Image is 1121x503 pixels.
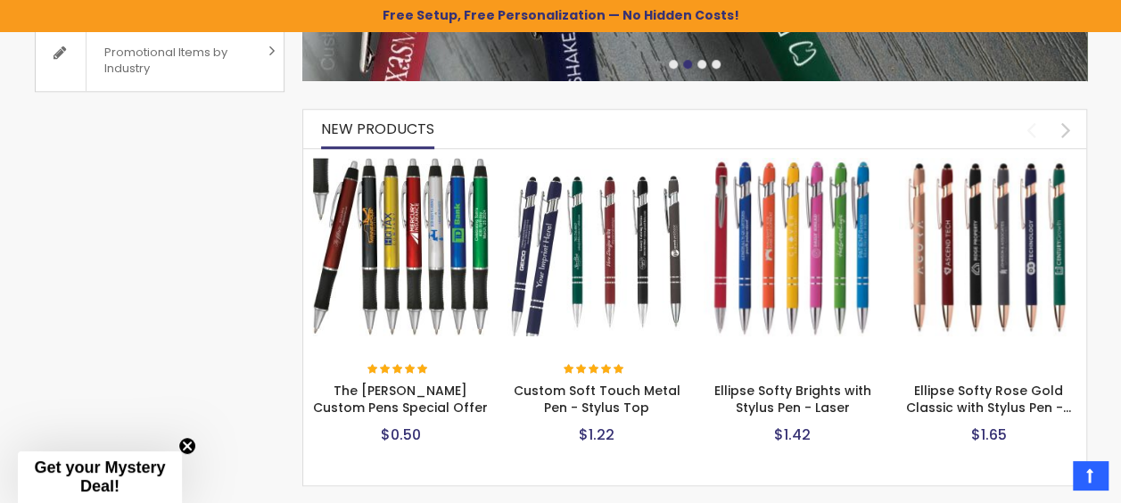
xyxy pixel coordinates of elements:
[970,425,1006,445] span: $1.65
[704,157,882,172] a: Ellipse Softy Brights with Stylus Pen - Laser
[86,29,262,91] span: Promotional Items by Industry
[704,158,882,336] img: Ellipse Softy Brights with Stylus Pen - Laser
[714,382,871,416] a: Ellipse Softy Brights with Stylus Pen - Laser
[313,382,488,416] a: The [PERSON_NAME] Custom Pens Special Offer
[774,425,811,445] span: $1.42
[579,425,614,445] span: $1.22
[321,119,434,139] span: New Products
[507,158,686,336] img: Custom Soft Touch Metal Pen - Stylus Top
[564,364,626,376] div: 100%
[381,425,421,445] span: $0.50
[18,451,182,503] div: Get your Mystery Deal!Close teaser
[36,29,284,91] a: Promotional Items by Industry
[974,455,1121,503] iframe: Google Customer Reviews
[178,437,196,455] button: Close teaser
[1016,114,1047,145] div: prev
[312,158,490,336] img: The Barton Custom Pens Special Offer
[367,364,430,376] div: 100%
[899,158,1077,336] img: Ellipse Softy Rose Gold Classic with Stylus Pen - Silver Laser
[906,382,1071,416] a: Ellipse Softy Rose Gold Classic with Stylus Pen -…
[1051,114,1082,145] div: next
[899,157,1077,172] a: Ellipse Softy Rose Gold Classic with Stylus Pen - Silver Laser
[507,157,686,172] a: Custom Soft Touch Metal Pen - Stylus Top
[34,458,165,495] span: Get your Mystery Deal!
[312,157,490,172] a: The Barton Custom Pens Special Offer
[513,382,680,416] a: Custom Soft Touch Metal Pen - Stylus Top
